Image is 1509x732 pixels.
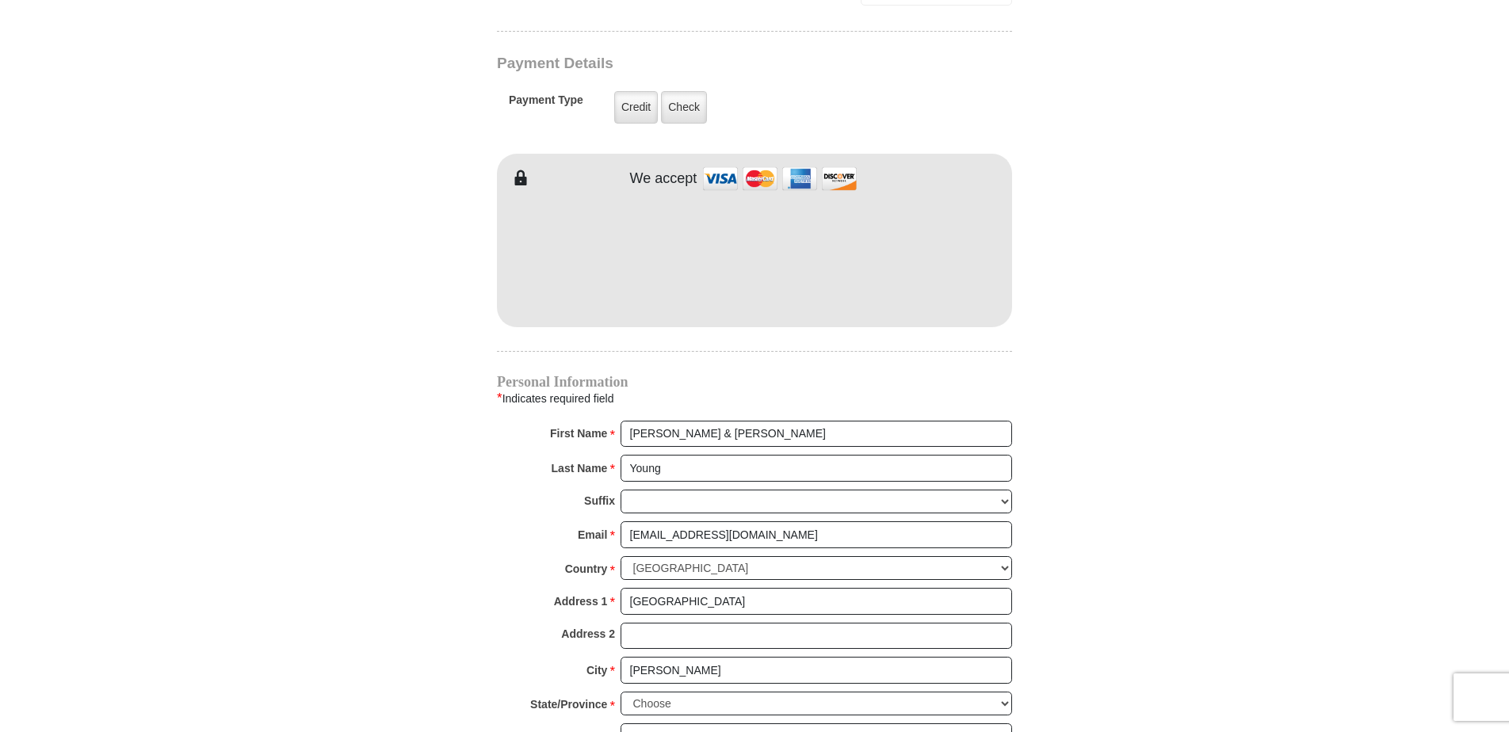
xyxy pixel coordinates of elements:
h5: Payment Type [509,93,583,115]
h3: Payment Details [497,55,901,73]
strong: City [586,659,607,681]
h4: We accept [630,170,697,188]
strong: Last Name [552,457,608,479]
h4: Personal Information [497,376,1012,388]
label: Credit [614,91,658,124]
strong: State/Province [530,693,607,715]
strong: Email [578,524,607,546]
strong: Address 1 [554,590,608,612]
div: Indicates required field [497,388,1012,409]
img: credit cards accepted [701,162,859,196]
strong: Country [565,558,608,580]
label: Check [661,91,707,124]
strong: Suffix [584,490,615,512]
strong: Address 2 [561,623,615,645]
strong: First Name [550,422,607,444]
